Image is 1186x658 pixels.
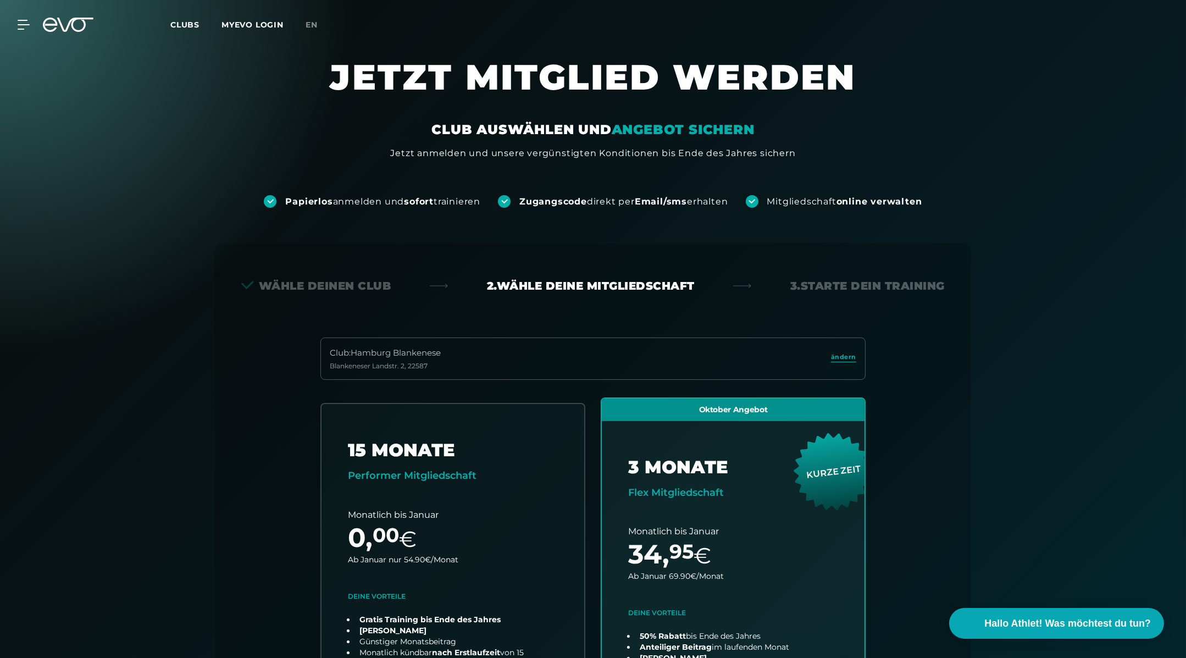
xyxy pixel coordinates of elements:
[306,20,318,30] span: en
[519,196,587,207] strong: Zugangscode
[285,196,332,207] strong: Papierlos
[390,147,795,160] div: Jetzt anmelden und unsere vergünstigten Konditionen bis Ende des Jahres sichern
[984,616,1151,631] span: Hallo Athlet! Was möchtest du tun?
[170,19,221,30] a: Clubs
[221,20,284,30] a: MYEVO LOGIN
[831,352,856,365] a: ändern
[330,362,441,371] div: Blankeneser Landstr. 2 , 22587
[263,55,923,121] h1: JETZT MITGLIED WERDEN
[330,347,441,360] div: Club : Hamburg Blankenese
[487,278,695,294] div: 2. Wähle deine Mitgliedschaft
[170,20,199,30] span: Clubs
[404,196,434,207] strong: sofort
[790,278,945,294] div: 3. Starte dein Training
[836,196,922,207] strong: online verwalten
[285,196,480,208] div: anmelden und trainieren
[306,19,331,31] a: en
[519,196,728,208] div: direkt per erhalten
[767,196,922,208] div: Mitgliedschaft
[831,352,856,362] span: ändern
[949,608,1164,639] button: Hallo Athlet! Was möchtest du tun?
[241,278,391,294] div: Wähle deinen Club
[431,121,754,139] div: CLUB AUSWÄHLEN UND
[612,121,755,137] em: ANGEBOT SICHERN
[635,196,687,207] strong: Email/sms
